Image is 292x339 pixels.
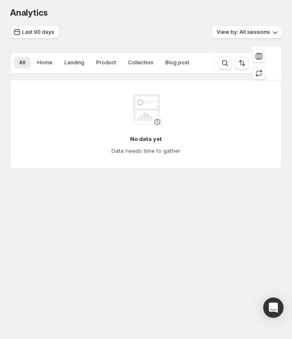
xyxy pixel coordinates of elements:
[235,56,249,70] button: Sort the results
[263,298,284,318] div: Open Intercom Messenger
[10,25,59,39] button: Last 90 days
[96,59,116,66] span: Product
[211,25,282,39] button: View by: All sessions
[10,8,48,18] span: Analytics
[22,29,54,36] span: Last 90 days
[19,59,25,66] span: All
[218,56,232,70] button: Search and filter results
[111,146,181,155] h4: Data needs time to gather
[128,59,153,66] span: Collection
[217,29,270,36] span: View by: All sessions
[165,59,189,66] span: Blog post
[64,59,84,66] span: Landing
[130,135,162,143] h4: No data yet
[129,94,163,128] img: No data yet
[37,59,53,66] span: Home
